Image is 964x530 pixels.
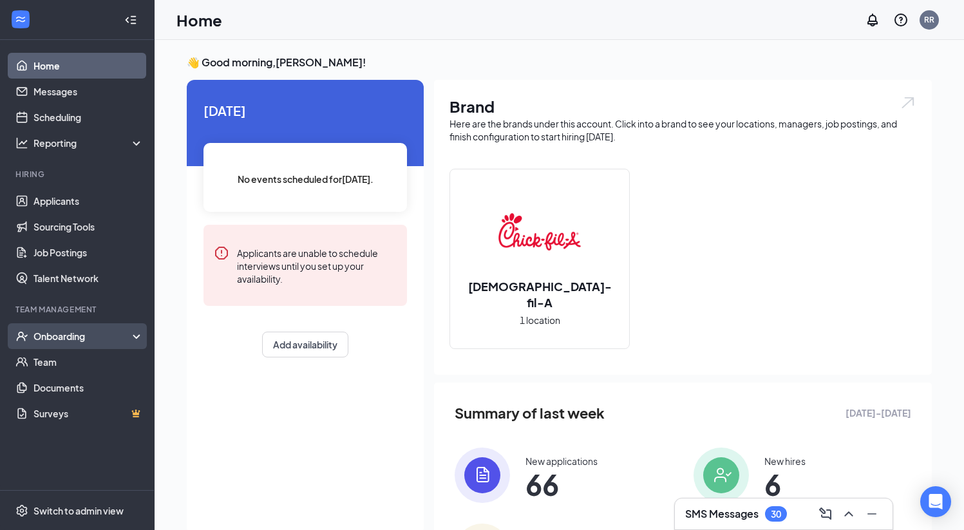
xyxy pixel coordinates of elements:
div: RR [924,14,934,25]
svg: Settings [15,504,28,517]
div: Switch to admin view [33,504,124,517]
img: Chick-fil-A [498,191,581,273]
a: Scheduling [33,104,144,130]
img: open.6027fd2a22e1237b5b06.svg [900,95,916,110]
h1: Home [176,9,222,31]
span: [DATE] [203,100,407,120]
svg: Analysis [15,137,28,149]
span: No events scheduled for [DATE] . [238,172,373,186]
svg: Notifications [865,12,880,28]
div: Hiring [15,169,141,180]
div: Reporting [33,137,144,149]
button: Minimize [862,504,882,524]
svg: ComposeMessage [818,506,833,522]
span: 6 [764,473,806,496]
button: ComposeMessage [815,504,836,524]
a: Home [33,53,144,79]
svg: QuestionInfo [893,12,909,28]
h3: SMS Messages [685,507,759,521]
div: New hires [764,455,806,468]
div: New applications [525,455,598,468]
svg: Minimize [864,506,880,522]
h1: Brand [449,95,916,117]
img: icon [694,448,749,503]
div: 30 [771,509,781,520]
svg: ChevronUp [841,506,856,522]
a: SurveysCrown [33,401,144,426]
svg: WorkstreamLogo [14,13,27,26]
img: icon [455,448,510,503]
a: Applicants [33,188,144,214]
a: Sourcing Tools [33,214,144,240]
span: Summary of last week [455,402,605,424]
button: ChevronUp [838,504,859,524]
a: Talent Network [33,265,144,291]
div: Open Intercom Messenger [920,486,951,517]
a: Messages [33,79,144,104]
a: Documents [33,375,144,401]
h3: 👋 Good morning, [PERSON_NAME] ! [187,55,932,70]
span: 66 [525,473,598,496]
h2: [DEMOGRAPHIC_DATA]-fil-A [450,278,629,310]
button: Add availability [262,332,348,357]
svg: Error [214,245,229,261]
div: Applicants are unable to schedule interviews until you set up your availability. [237,245,397,285]
svg: UserCheck [15,330,28,343]
span: 1 location [520,313,560,327]
div: Here are the brands under this account. Click into a brand to see your locations, managers, job p... [449,117,916,143]
span: [DATE] - [DATE] [846,406,911,420]
a: Team [33,349,144,375]
div: Onboarding [33,330,133,343]
div: Team Management [15,304,141,315]
svg: Collapse [124,14,137,26]
a: Job Postings [33,240,144,265]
